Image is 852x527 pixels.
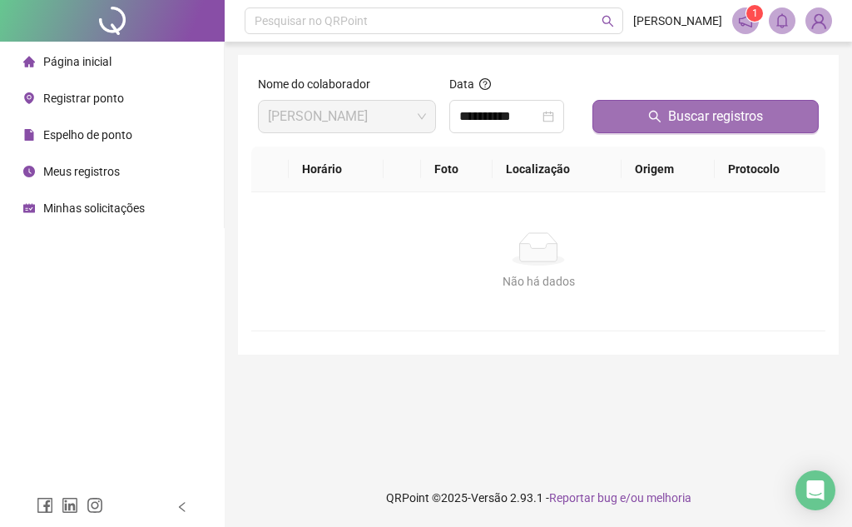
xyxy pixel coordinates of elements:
span: environment [23,92,35,104]
span: instagram [87,497,103,514]
span: facebook [37,497,53,514]
footer: QRPoint © 2025 - 2.93.1 - [225,469,852,527]
th: Localização [493,147,621,192]
span: bell [775,13,790,28]
span: Minhas solicitações [43,201,145,215]
th: Foto [421,147,493,192]
span: question-circle [479,78,491,90]
span: file [23,129,35,141]
span: linkedin [62,497,78,514]
th: Protocolo [715,147,825,192]
span: Espelho de ponto [43,128,132,142]
th: Origem [622,147,715,192]
span: search [648,110,661,123]
span: clock-circle [23,166,35,177]
span: schedule [23,202,35,214]
span: left [176,501,188,513]
th: Horário [289,147,383,192]
span: 1 [752,7,758,19]
span: notification [738,13,753,28]
sup: 1 [746,5,763,22]
span: Data [449,77,474,91]
div: Open Intercom Messenger [795,470,835,510]
div: Não há dados [271,272,805,291]
span: Versão [471,491,508,505]
img: 91369 [806,8,831,33]
span: Reportar bug e/ou melhoria [549,491,691,505]
span: RODRIGO SOUSA SOARES [268,101,426,132]
span: home [23,56,35,67]
span: Página inicial [43,55,111,68]
span: Meus registros [43,165,120,178]
button: Buscar registros [592,100,819,133]
span: Registrar ponto [43,92,124,105]
span: [PERSON_NAME] [633,12,722,30]
span: Buscar registros [668,107,763,127]
span: search [602,15,614,27]
label: Nome do colaborador [258,75,381,93]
